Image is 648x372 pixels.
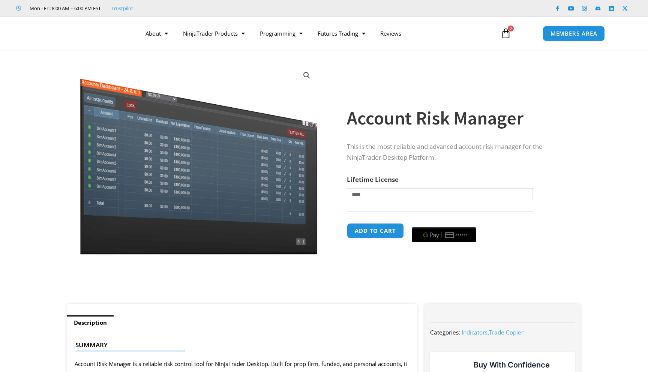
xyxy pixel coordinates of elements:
img: LogoAI | Affordable Indicators – NinjaTrader [43,20,124,47]
iframe: Secure payment input frame [410,222,478,223]
a: MEMBERS AREA [543,26,605,41]
label: Lifetime License [347,175,399,184]
span: 0 [508,25,514,31]
h1: Account Risk Manager [347,105,566,131]
button: Add to cart [347,223,404,238]
a: Trustpilot [111,4,133,13]
a: Indicators [462,328,487,336]
h4: Summary [75,341,403,349]
a: Futures Trading [310,25,373,42]
p: This is the most reliable and advanced account risk manager for the NinjaTrader Desktop Platform. [347,141,566,163]
span: MEMBERS AREA [550,31,597,36]
a: NinjaTrader Products [175,25,252,42]
a: Programming [252,25,310,42]
a: View full-screen image gallery [300,69,313,82]
h3: Buy With Confidence [474,359,567,370]
a: Description [67,315,114,330]
a: Reviews [373,25,409,42]
span: , [462,328,523,336]
span: Mon - Fri: 8:00 AM – 6:00 PM EST [28,4,101,13]
button: Buy with GPay [412,227,476,242]
a: 0 [489,22,522,44]
a: Trade Copier [489,328,523,336]
img: Screenshot 2024-08-26 15462845454 [78,63,319,255]
text: •••••• [456,232,467,238]
nav: Menu [138,25,492,42]
a: About [138,25,175,42]
span: Categories: [430,328,460,336]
